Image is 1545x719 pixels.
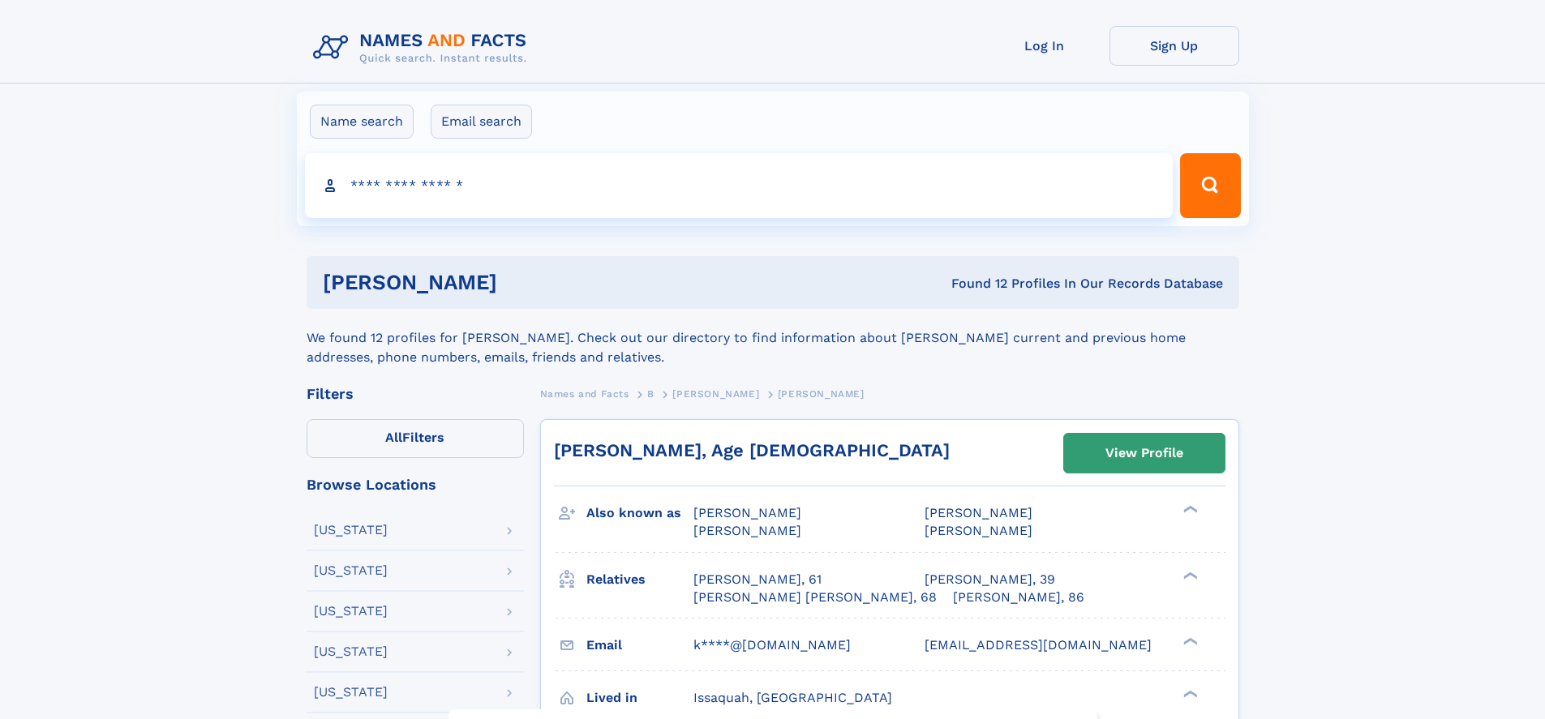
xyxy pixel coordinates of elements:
[778,388,865,400] span: [PERSON_NAME]
[323,272,724,293] h1: [PERSON_NAME]
[693,523,801,538] span: [PERSON_NAME]
[586,566,693,593] h3: Relatives
[1105,434,1183,472] div: View Profile
[307,309,1239,367] div: We found 12 profiles for [PERSON_NAME]. Check out our directory to find information about [PERSON...
[1064,434,1225,473] a: View Profile
[693,588,937,606] a: [PERSON_NAME] [PERSON_NAME], 68
[314,564,388,577] div: [US_STATE]
[925,523,1032,538] span: [PERSON_NAME]
[307,26,540,70] img: Logo Names and Facts
[305,153,1174,218] input: search input
[314,686,388,699] div: [US_STATE]
[307,477,524,492] div: Browse Locations
[647,383,654,404] a: B
[925,637,1152,653] span: [EMAIL_ADDRESS][DOMAIN_NAME]
[672,383,759,404] a: [PERSON_NAME]
[693,505,801,520] span: [PERSON_NAME]
[586,684,693,712] h3: Lived in
[647,388,654,400] span: B
[307,419,524,458] label: Filters
[314,524,388,537] div: [US_STATE]
[672,388,759,400] span: [PERSON_NAME]
[693,690,892,705] span: Issaquah, [GEOGRAPHIC_DATA]
[953,588,1084,606] a: [PERSON_NAME], 86
[1179,636,1199,646] div: ❯
[693,571,822,588] a: [PERSON_NAME], 61
[314,645,388,658] div: [US_STATE]
[586,499,693,527] h3: Also known as
[1179,688,1199,699] div: ❯
[586,631,693,659] h3: Email
[925,505,1032,520] span: [PERSON_NAME]
[310,105,414,139] label: Name search
[980,26,1109,66] a: Log In
[385,430,402,445] span: All
[307,387,524,401] div: Filters
[314,605,388,618] div: [US_STATE]
[925,571,1055,588] a: [PERSON_NAME], 39
[1180,153,1240,218] button: Search Button
[1179,504,1199,515] div: ❯
[1109,26,1239,66] a: Sign Up
[724,275,1223,293] div: Found 12 Profiles In Our Records Database
[431,105,532,139] label: Email search
[1179,570,1199,580] div: ❯
[554,440,950,460] a: [PERSON_NAME], Age [DEMOGRAPHIC_DATA]
[540,383,629,404] a: Names and Facts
